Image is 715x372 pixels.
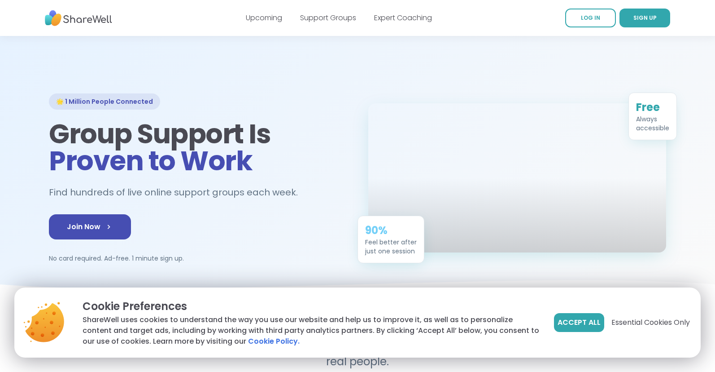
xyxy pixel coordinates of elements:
[636,111,669,129] div: Always accessible
[565,9,616,27] a: LOG IN
[581,14,600,22] span: LOG IN
[49,120,347,174] h1: Group Support Is
[246,13,282,23] a: Upcoming
[45,6,112,31] img: ShareWell Nav Logo
[619,9,670,27] a: SIGN UP
[636,97,669,111] div: Free
[633,14,657,22] span: SIGN UP
[83,298,540,314] p: Cookie Preferences
[248,336,300,347] a: Cookie Policy.
[374,13,432,23] a: Expert Coaching
[49,93,160,110] div: 🌟 1 Million People Connected
[49,254,347,263] p: No card required. Ad-free. 1 minute sign up.
[300,13,356,23] a: Support Groups
[49,185,307,200] h2: Find hundreds of live online support groups each week.
[67,221,113,232] span: Join Now
[83,314,540,347] p: ShareWell uses cookies to understand the way you use our website and help us to improve it, as we...
[365,234,417,252] div: Feel better after just one session
[365,220,417,234] div: 90%
[49,214,131,239] a: Join Now
[554,313,604,332] button: Accept All
[558,317,601,328] span: Accept All
[49,142,252,180] span: Proven to Work
[611,317,690,328] span: Essential Cookies Only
